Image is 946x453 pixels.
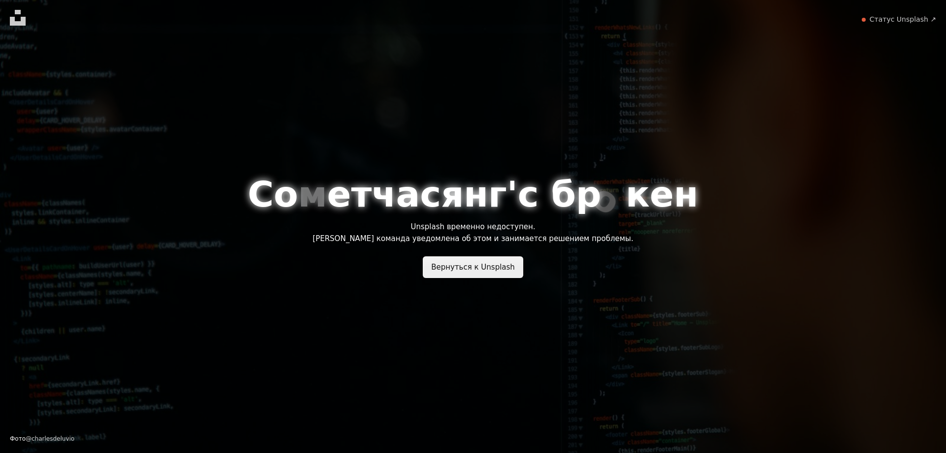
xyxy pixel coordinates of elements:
[674,174,699,215] font: н
[26,435,74,442] a: @charlesdeluvio
[930,15,936,23] font: ↗
[870,15,936,25] a: Статус Unsplash ↗
[248,174,274,215] font: С
[870,15,928,23] font: Статус Unsplash
[248,175,699,213] h1: Что-то сломалось
[327,174,351,215] font: е
[518,174,539,215] font: с
[441,174,464,215] font: я
[10,435,26,442] font: Фото
[650,174,674,215] font: е
[274,174,298,215] font: о
[507,174,518,215] font: '
[410,222,535,231] font: Unsplash временно недоступен.
[464,174,488,215] font: н
[626,174,650,215] font: к
[298,174,327,215] font: м
[488,174,507,215] font: г
[576,174,602,215] font: р
[551,174,576,215] font: б
[372,174,441,215] font: час
[351,174,372,215] font: т
[313,234,634,243] font: [PERSON_NAME] команда уведомлена об этом и занимается решением проблемы.
[431,263,515,272] font: Вернуться к Unsplash
[585,175,628,223] font: о
[423,256,523,278] a: Вернуться к Unsplash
